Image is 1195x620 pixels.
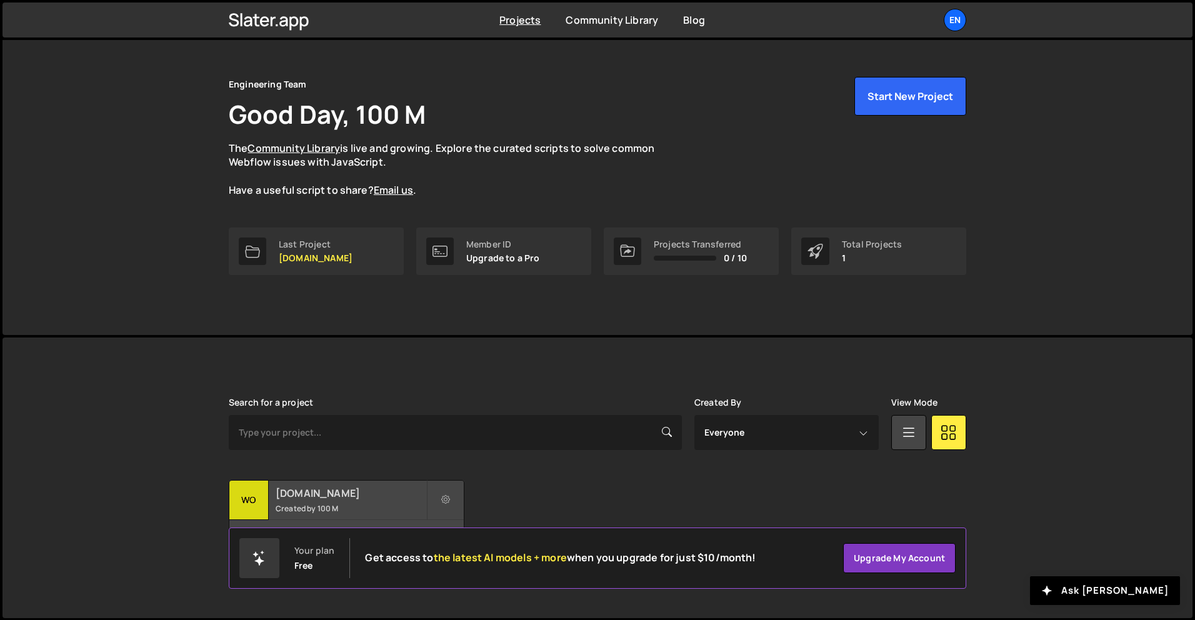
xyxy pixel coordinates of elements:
div: Total Projects [842,239,902,249]
div: Your plan [294,546,334,556]
div: Member ID [466,239,540,249]
h2: [DOMAIN_NAME] [276,486,426,500]
p: [DOMAIN_NAME] [279,253,352,263]
a: wo [DOMAIN_NAME] Created by 100 M 9 pages, last updated by 100 M [DATE] [229,480,464,558]
label: Search for a project [229,397,313,407]
p: 1 [842,253,902,263]
a: Upgrade my account [843,543,956,573]
div: wo [229,481,269,520]
a: En [944,9,966,31]
button: Start New Project [854,77,966,116]
span: 0 / 10 [724,253,747,263]
small: Created by 100 M [276,503,426,514]
a: Last Project [DOMAIN_NAME] [229,227,404,275]
span: the latest AI models + more [434,551,567,564]
div: Projects Transferred [654,239,747,249]
p: Upgrade to a Pro [466,253,540,263]
label: View Mode [891,397,937,407]
h2: Get access to when you upgrade for just $10/month! [365,552,756,564]
a: Community Library [566,13,658,27]
input: Type your project... [229,415,682,450]
h1: Good Day, 100 M [229,97,426,131]
label: Created By [694,397,742,407]
div: Last Project [279,239,352,249]
div: Free [294,561,313,571]
a: Blog [683,13,705,27]
div: Engineering Team [229,77,307,92]
p: The is live and growing. Explore the curated scripts to solve common Webflow issues with JavaScri... [229,141,679,197]
div: 9 pages, last updated by 100 M [DATE] [229,520,464,557]
a: Community Library [247,141,340,155]
a: Email us [374,183,413,197]
button: Ask [PERSON_NAME] [1030,576,1180,605]
a: Projects [499,13,541,27]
